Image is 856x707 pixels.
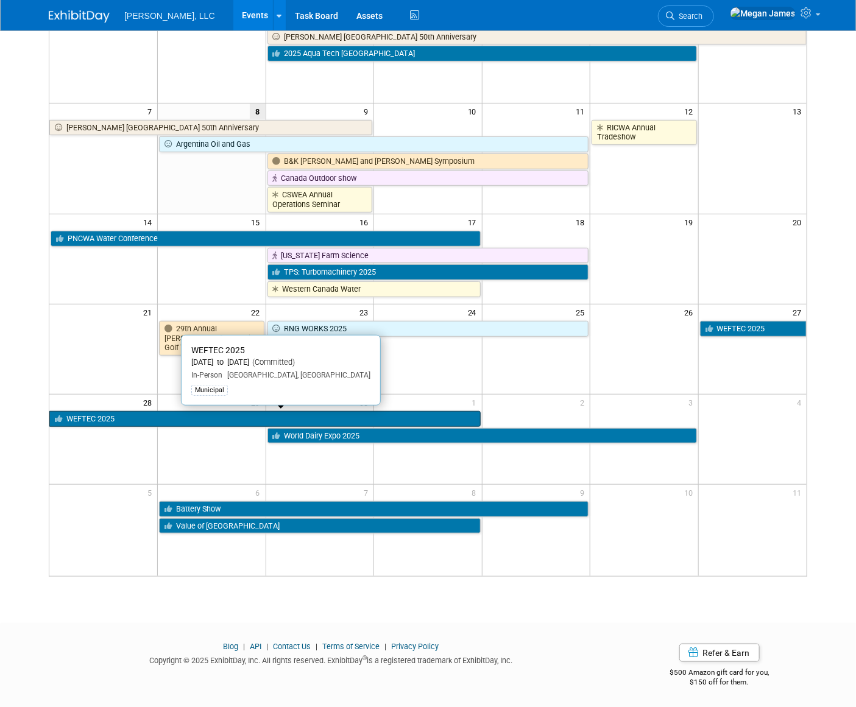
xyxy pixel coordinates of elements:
[579,395,590,410] span: 2
[391,642,439,651] a: Privacy Policy
[631,677,807,688] div: $150 off for them.
[467,104,482,119] span: 10
[267,321,589,337] a: RNG WORKS 2025
[683,485,698,500] span: 10
[49,652,613,666] div: Copyright © 2025 ExhibitDay, Inc. All rights reserved. ExhibitDay is a registered trademark of Ex...
[381,642,389,651] span: |
[250,104,266,119] span: 8
[159,321,264,356] a: 29th Annual [PERSON_NAME] Memorial Golf Tournament
[250,214,266,230] span: 15
[363,655,367,661] sup: ®
[358,214,373,230] span: 16
[267,264,589,280] a: TPS: Turbomachinery 2025
[658,5,714,27] a: Search
[363,485,373,500] span: 7
[322,642,380,651] a: Terms of Service
[683,304,698,320] span: 26
[358,304,373,320] span: 23
[575,214,590,230] span: 18
[146,485,157,500] span: 5
[142,395,157,410] span: 28
[146,104,157,119] span: 7
[791,485,807,500] span: 11
[791,104,807,119] span: 13
[700,321,807,337] a: WEFTEC 2025
[471,395,482,410] span: 1
[267,428,697,444] a: World Dairy Expo 2025
[49,10,110,23] img: ExhibitDay
[796,395,807,410] span: 4
[313,642,320,651] span: |
[267,248,589,264] a: [US_STATE] Farm Science
[255,485,266,500] span: 6
[592,120,697,145] a: RICWA Annual Tradeshow
[263,642,271,651] span: |
[159,136,589,152] a: Argentina Oil and Gas
[250,642,261,651] a: API
[222,371,370,379] span: [GEOGRAPHIC_DATA], [GEOGRAPHIC_DATA]
[683,214,698,230] span: 19
[730,7,796,20] img: Megan James
[791,304,807,320] span: 27
[467,304,482,320] span: 24
[142,304,157,320] span: 21
[191,385,228,396] div: Municipal
[159,518,481,534] a: Value of [GEOGRAPHIC_DATA]
[250,304,266,320] span: 22
[267,187,373,212] a: CSWEA Annual Operations Seminar
[631,660,807,688] div: $500 Amazon gift card for you,
[49,120,372,136] a: [PERSON_NAME] [GEOGRAPHIC_DATA] 50th Anniversary
[267,281,481,297] a: Western Canada Water
[249,357,295,367] span: (Committed)
[575,104,590,119] span: 11
[674,12,702,21] span: Search
[159,501,589,517] a: Battery Show
[49,411,481,427] a: WEFTEC 2025
[191,357,370,368] div: [DATE] to [DATE]
[51,231,481,247] a: PNCWA Water Conference
[124,11,215,21] span: [PERSON_NAME], LLC
[363,104,373,119] span: 9
[471,485,482,500] span: 8
[267,29,807,45] a: [PERSON_NAME] [GEOGRAPHIC_DATA] 50th Anniversary
[267,46,697,62] a: 2025 Aqua Tech [GEOGRAPHIC_DATA]
[273,642,311,651] a: Contact Us
[223,642,238,651] a: Blog
[267,153,589,169] a: B&K [PERSON_NAME] and [PERSON_NAME] Symposium
[687,395,698,410] span: 3
[142,214,157,230] span: 14
[467,214,482,230] span: 17
[683,104,698,119] span: 12
[267,171,589,186] a: Canada Outdoor show
[240,642,248,651] span: |
[679,644,760,662] a: Refer & Earn
[575,304,590,320] span: 25
[191,371,222,379] span: In-Person
[579,485,590,500] span: 9
[191,345,245,355] span: WEFTEC 2025
[791,214,807,230] span: 20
